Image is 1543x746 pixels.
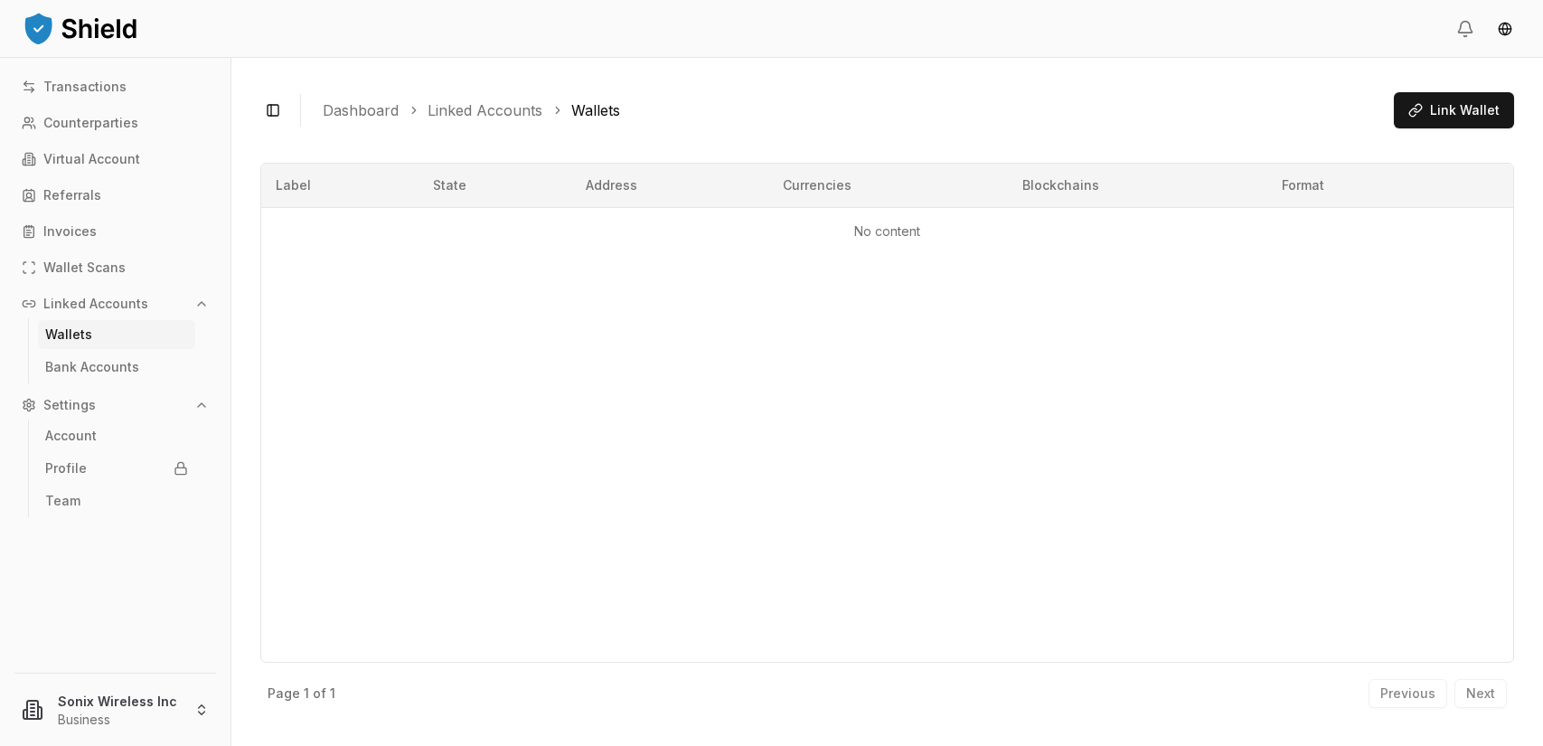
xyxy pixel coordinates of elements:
p: Sonix Wireless Inc [58,692,180,711]
p: Virtual Account [43,153,140,165]
a: Referrals [14,181,216,210]
a: Wallet Scans [14,253,216,282]
a: Wallets [571,99,620,121]
a: Linked Accounts [428,99,542,121]
p: Profile [45,462,87,475]
th: Currencies [768,164,1008,207]
a: Wallets [38,320,195,349]
p: No content [276,222,1499,241]
p: Referrals [43,189,101,202]
a: Profile [38,454,195,483]
a: Transactions [14,72,216,101]
p: Linked Accounts [43,297,148,310]
button: Linked Accounts [14,289,216,318]
p: Counterparties [43,117,138,129]
p: Wallet Scans [43,261,126,274]
a: Virtual Account [14,145,216,174]
th: Blockchains [1008,164,1267,207]
img: ShieldPay Logo [22,10,139,46]
p: Team [45,495,80,507]
p: Transactions [43,80,127,93]
nav: breadcrumb [323,99,1379,121]
span: Link Wallet [1430,101,1500,119]
p: Account [45,430,97,442]
p: Settings [43,399,96,411]
p: Page [268,687,300,700]
th: Label [261,164,419,207]
a: Account [38,421,195,450]
a: Invoices [14,217,216,246]
p: of [313,687,326,700]
a: Bank Accounts [38,353,195,382]
th: Address [571,164,768,207]
p: 1 [330,687,335,700]
button: Link Wallet [1394,92,1514,128]
button: Settings [14,391,216,420]
a: Team [38,486,195,515]
a: Dashboard [323,99,399,121]
a: Counterparties [14,109,216,137]
p: Bank Accounts [45,361,139,373]
p: Wallets [45,328,92,341]
p: 1 [304,687,309,700]
th: Format [1267,164,1443,207]
p: Invoices [43,225,97,238]
th: State [419,164,571,207]
button: Sonix Wireless IncBusiness [7,681,223,739]
p: Business [58,711,180,729]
